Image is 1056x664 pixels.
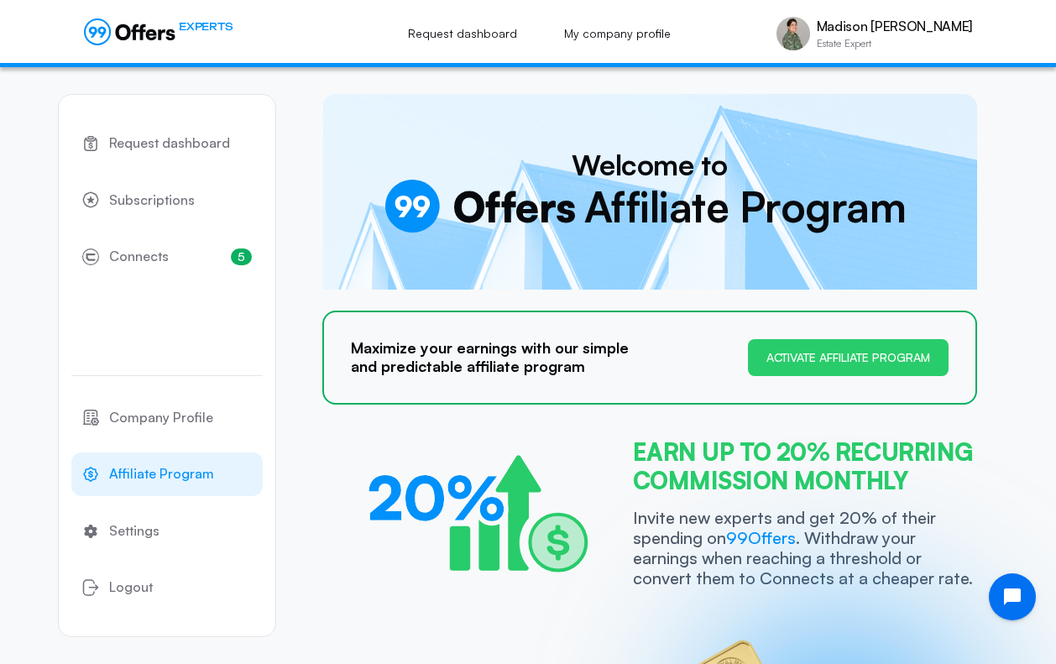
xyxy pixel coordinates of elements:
[71,566,263,609] button: Logout
[584,186,906,227] span: Affiliate Program
[389,15,536,52] a: Request dashboard
[748,339,949,376] button: Activate affiliate program
[385,150,914,179] span: Welcome to
[71,235,263,279] a: Connects5
[109,246,169,268] span: Connects
[633,438,977,508] h2: Earn UP TO 20% Recurring commission monthly
[817,39,972,49] p: Estate Expert
[109,463,214,485] span: Affiliate Program
[364,455,588,573] img: Advantages
[385,179,440,233] img: logo
[71,510,263,553] a: Settings
[633,508,977,588] p: Invite new experts and get 20% of their spending on . Withdraw your earnings when reaching a thre...
[817,18,972,34] p: Madison [PERSON_NAME]
[84,18,233,45] a: EXPERTS
[179,18,233,34] span: EXPERTS
[109,190,195,212] span: Subscriptions
[109,407,213,429] span: Company Profile
[726,527,796,548] span: 99Offers
[109,577,153,599] span: Logout
[231,248,252,265] span: 5
[776,17,810,50] img: Madison Renteria
[71,452,263,496] a: Affiliate Program
[71,396,263,440] a: Company Profile
[109,133,230,154] span: Request dashboard
[546,15,689,52] a: My company profile
[109,520,159,542] span: Settings
[351,339,650,375] p: Maximize your earnings with our simple and predictable affiliate program
[71,122,263,165] a: Request dashboard
[452,186,576,227] span: Offers
[71,179,263,222] a: Subscriptions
